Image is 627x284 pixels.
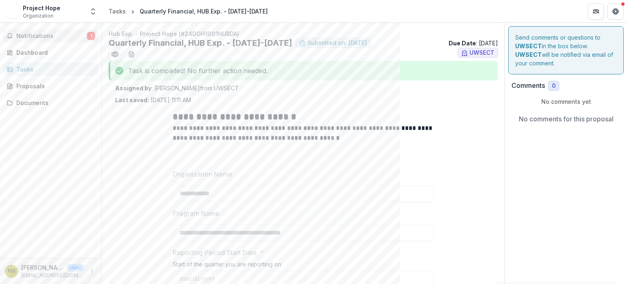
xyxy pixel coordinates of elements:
div: Masy Sarpong [8,268,16,274]
span: Organization [23,12,53,20]
p: [DATE] 11:11 AM [115,96,191,104]
span: 0 [552,83,556,89]
span: UWSECT [469,49,494,56]
p: User [67,264,84,271]
div: Project Hope [23,4,60,12]
p: Organization Name [173,169,232,179]
div: Documents [16,98,92,107]
div: Proposals [16,82,92,90]
strong: Due Date [449,40,476,47]
div: Dashboard [16,48,92,57]
span: Submitted on: [DATE] [307,40,367,47]
p: No comments for this proposal [519,114,614,124]
span: Notifications [16,33,87,40]
p: [PERSON_NAME] [21,263,64,272]
a: Tasks [3,63,98,76]
p: : [PERSON_NAME] from UWSECT [115,84,491,92]
strong: UWSECT [515,42,542,49]
p: : [DATE] [449,39,498,47]
div: Tasks [16,65,92,74]
div: Tasks [109,7,126,16]
span: 1 [87,32,95,40]
a: Tasks [105,5,129,17]
p: Program Name [173,208,219,218]
strong: Assigned by [115,85,151,92]
p: No comments yet [511,97,620,106]
a: Proposals [3,79,98,93]
div: Send comments or questions to in the box below. will be notified via email of your comment. [508,26,624,74]
button: More [87,266,97,276]
a: Dashboard [3,46,98,59]
img: Project Hope [7,5,20,18]
button: Open entity switcher [87,3,99,20]
div: Start of the quarter you are reporting on [173,261,434,271]
button: Partners [588,3,604,20]
button: Get Help [607,3,624,20]
p: Hub Exp. - Project Hope (#24DOH1001HUBDA) [109,29,498,38]
nav: breadcrumb [105,5,271,17]
h2: Comments [511,82,545,89]
div: Task is completed! No further action needed. [109,61,498,81]
strong: UWSECT [515,51,542,58]
h2: Quarterly Financial, HUB Exp. - [DATE]-[DATE] [109,38,292,48]
strong: Last saved: [115,96,149,103]
p: [EMAIL_ADDRESS][DOMAIN_NAME] [21,272,84,279]
div: Quarterly Financial, HUB Exp. - [DATE]-[DATE] [140,7,268,16]
button: download-word-button [125,48,138,61]
a: Documents [3,96,98,110]
p: Reporting Period Start Date [173,248,257,257]
button: Preview 03e6ec0c-734e-4dec-8e3b-93875ecf61d9.pdf [109,48,122,61]
button: Notifications1 [3,29,98,42]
